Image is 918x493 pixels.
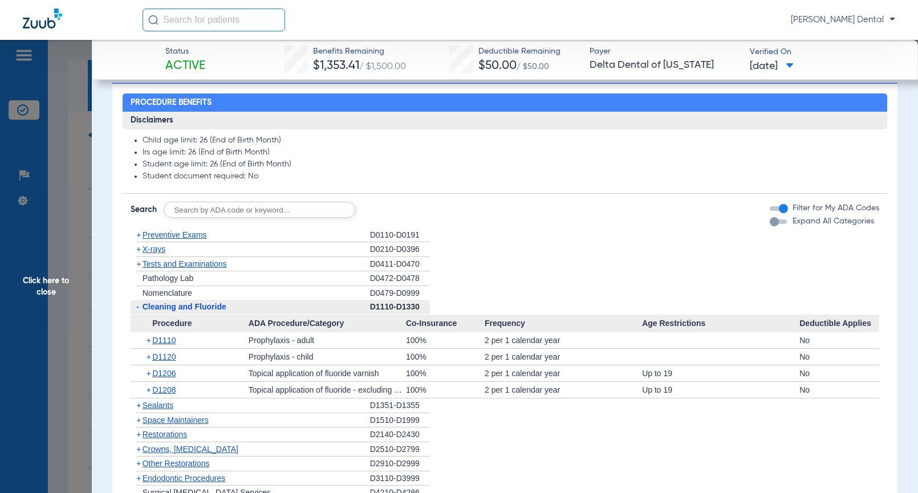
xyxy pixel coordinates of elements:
[590,58,740,72] span: Delta Dental of [US_STATE]
[478,46,560,58] span: Deductible Remaining
[406,332,485,348] div: 100%
[799,315,879,333] span: Deductible Applies
[517,63,549,71] span: / $50.00
[313,60,359,72] span: $1,353.41
[152,336,176,345] span: D1110
[136,230,141,239] span: +
[143,274,194,283] span: Pathology Lab
[143,430,188,439] span: Restorations
[485,365,642,381] div: 2 per 1 calendar year
[799,332,879,348] div: No
[143,245,165,254] span: X-rays
[861,438,918,493] iframe: Chat Widget
[136,259,141,268] span: +
[406,382,485,398] div: 100%
[152,352,176,361] span: D1120
[165,46,205,58] span: Status
[370,398,430,413] div: D1351-D1355
[143,9,285,31] input: Search for patients
[793,217,874,225] span: Expand All Categories
[23,9,62,28] img: Zuub Logo
[249,332,406,348] div: Prophylaxis - adult
[136,474,141,483] span: +
[249,382,406,398] div: Topical application of fluoride - excluding varnish
[152,385,176,394] span: D1208
[370,228,430,243] div: D0110-D0191
[123,112,888,130] h3: Disclaimers
[164,202,355,218] input: Search by ADA code or keyword…
[143,415,209,425] span: Space Maintainers
[136,445,141,454] span: +
[370,471,430,486] div: D3110-D3999
[406,349,485,365] div: 100%
[790,202,879,214] label: Filter for My ADA Codes
[143,459,210,468] span: Other Restorations
[143,445,238,454] span: Crowns, [MEDICAL_DATA]
[136,459,141,468] span: +
[791,14,895,26] span: [PERSON_NAME] Dental
[143,474,226,483] span: Endodontic Procedures
[750,59,794,74] span: [DATE]
[148,15,159,25] img: Search Icon
[147,382,153,398] span: +
[370,427,430,442] div: D2140-D2430
[406,365,485,381] div: 100%
[249,365,406,381] div: Topical application of fluoride varnish
[131,315,249,333] span: Procedure
[136,245,141,254] span: +
[143,172,880,182] li: Student document required: No
[370,286,430,300] div: D0479-D0999
[370,242,430,257] div: D0210-D0396
[370,300,430,315] div: D1110-D1330
[370,413,430,428] div: D1510-D1999
[799,382,879,398] div: No
[485,315,642,333] span: Frequency
[478,60,517,72] span: $50.00
[147,365,153,381] span: +
[143,288,192,298] span: Nomenclature
[143,136,880,146] li: Child age limit: 26 (End of Birth Month)
[359,62,406,71] span: / $1,500.00
[642,365,799,381] div: Up to 19
[143,259,227,268] span: Tests and Examinations
[165,58,205,74] span: Active
[143,230,207,239] span: Preventive Exams
[143,160,880,170] li: Student age limit: 26 (End of Birth Month)
[143,302,226,311] span: Cleaning and Fluoride
[406,315,485,333] span: Co-Insurance
[152,369,176,378] span: D1206
[136,415,141,425] span: +
[485,382,642,398] div: 2 per 1 calendar year
[485,332,642,348] div: 2 per 1 calendar year
[136,302,139,311] span: -
[147,349,153,365] span: +
[642,315,799,333] span: Age Restrictions
[750,46,900,58] span: Verified On
[313,46,406,58] span: Benefits Remaining
[799,349,879,365] div: No
[143,401,173,410] span: Sealants
[249,315,406,333] span: ADA Procedure/Category
[799,365,879,381] div: No
[147,332,153,348] span: +
[143,148,880,158] li: Irs age limit: 26 (End of Birth Month)
[136,430,141,439] span: +
[131,204,157,215] span: Search
[370,442,430,457] div: D2510-D2799
[642,382,799,398] div: Up to 19
[485,349,642,365] div: 2 per 1 calendar year
[590,46,740,58] span: Payer
[370,271,430,286] div: D0472-D0478
[370,257,430,272] div: D0411-D0470
[123,93,888,112] h2: Procedure Benefits
[136,401,141,410] span: +
[249,349,406,365] div: Prophylaxis - child
[370,457,430,471] div: D2910-D2999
